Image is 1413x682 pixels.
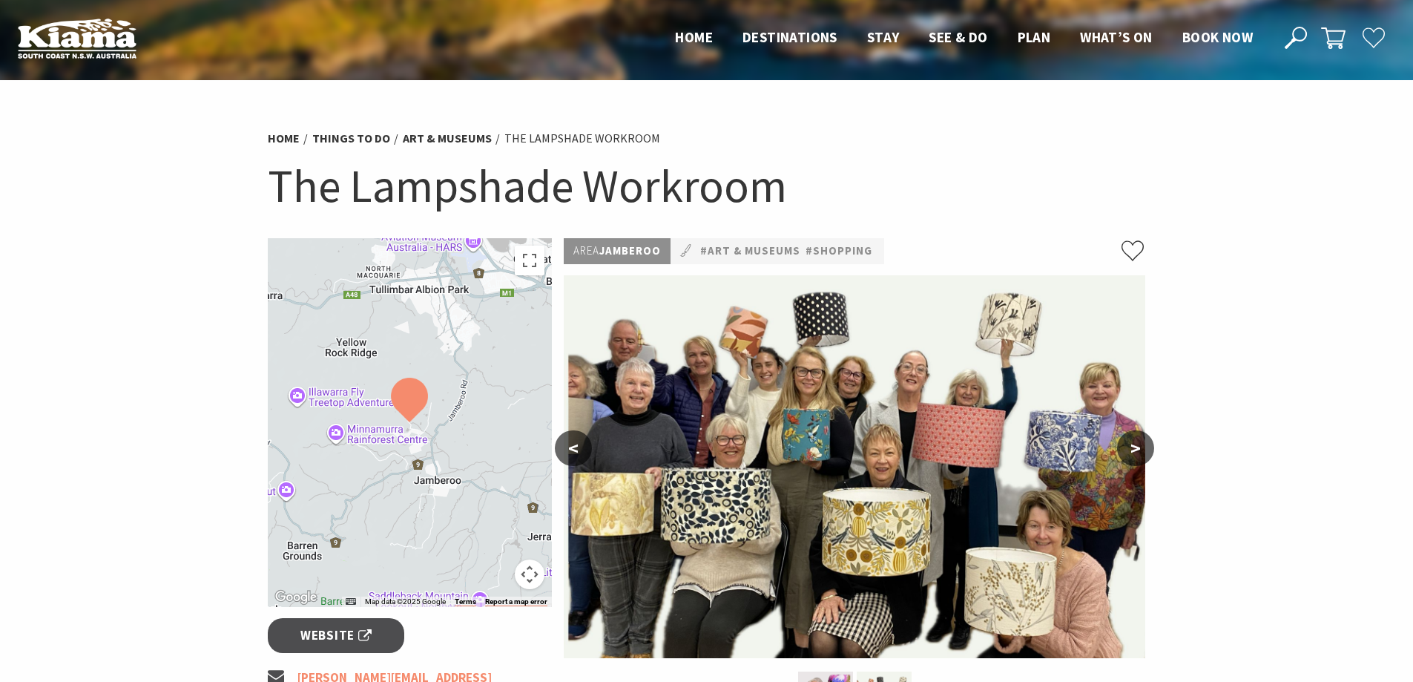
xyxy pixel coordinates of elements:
[515,560,544,589] button: Map camera controls
[806,242,872,260] a: #Shopping
[1080,28,1153,46] span: What’s On
[268,618,405,653] a: Website
[515,246,544,275] button: Toggle fullscreen view
[675,28,713,46] span: Home
[455,597,476,606] a: Terms (opens in new tab)
[300,626,372,646] span: Website
[485,597,547,606] a: Report a map error
[271,588,320,607] img: Google
[867,28,900,46] span: Stay
[268,131,300,146] a: Home
[312,131,390,146] a: Things To Do
[929,28,987,46] span: See & Do
[18,18,136,59] img: Kiama Logo
[555,430,592,466] button: <
[564,238,671,264] p: Jamberoo
[504,129,660,148] li: The Lampshade Workroom
[346,597,356,607] button: Keyboard shortcuts
[1018,28,1051,46] span: Plan
[742,28,837,46] span: Destinations
[1117,430,1154,466] button: >
[573,243,599,258] span: Area
[365,597,446,606] span: Map data ©2025 Google
[268,156,1146,216] h1: The Lampshade Workroom
[403,131,492,146] a: Art & Museums
[660,26,1268,50] nav: Main Menu
[1182,28,1253,46] span: Book now
[271,588,320,607] a: Open this area in Google Maps (opens a new window)
[700,242,800,260] a: #Art & Museums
